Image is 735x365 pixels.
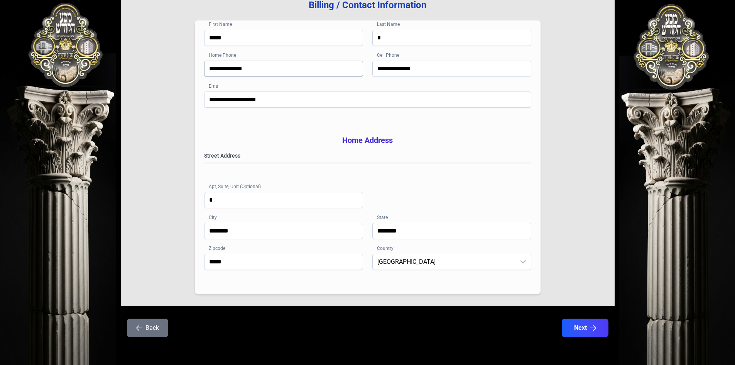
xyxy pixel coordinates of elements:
h3: Home Address [204,135,531,146]
label: Street Address [204,152,531,160]
div: dropdown trigger [515,254,531,270]
span: United States [373,254,515,270]
button: Back [127,319,168,337]
button: Next [562,319,608,337]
